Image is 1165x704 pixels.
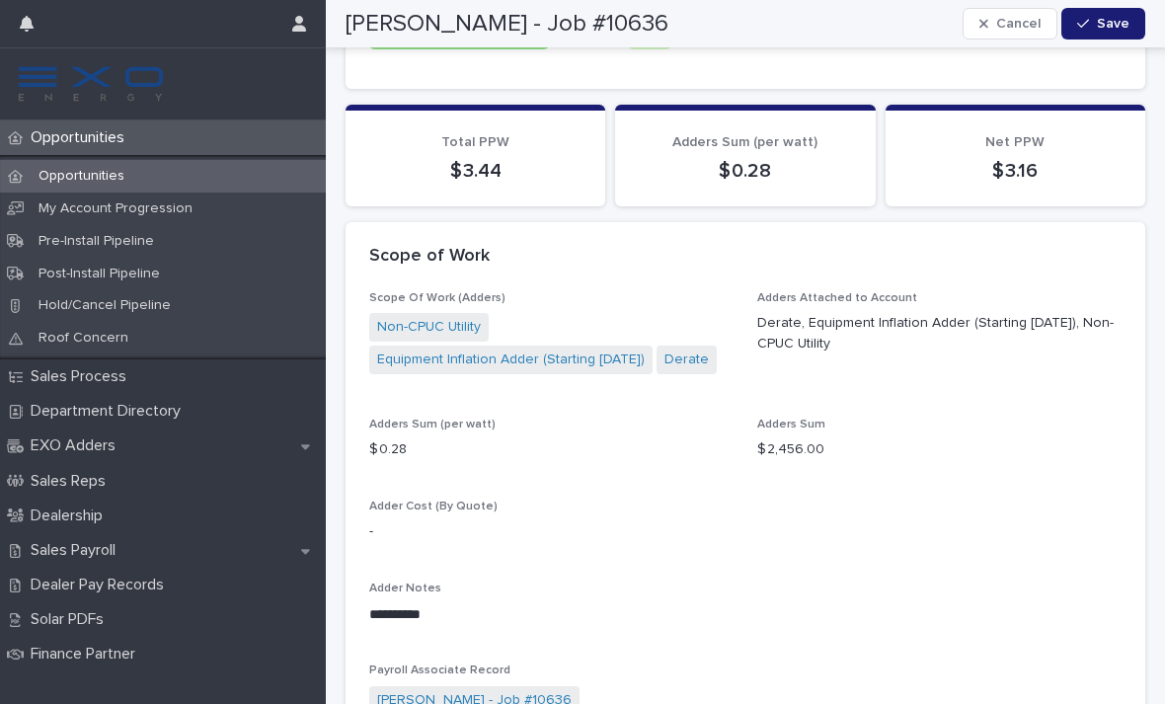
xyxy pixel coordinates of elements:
p: Post-Install Pipeline [23,266,176,282]
a: Equipment Inflation Adder (Starting [DATE]) [377,350,645,370]
p: Dealership [23,507,118,525]
p: $ 2,456.00 [757,439,1122,460]
span: Adders Sum (per watt) [369,419,496,430]
span: Save [1097,17,1129,31]
p: Department Directory [23,402,196,421]
span: Scope Of Work (Adders) [369,292,505,304]
span: Adder Cost (By Quote) [369,501,498,512]
p: EXO Adders [23,436,131,455]
h2: Scope of Work [369,246,490,268]
a: Derate [664,350,709,370]
p: Pre-Install Pipeline [23,233,170,250]
p: $ 0.28 [369,439,734,460]
button: Cancel [963,8,1057,39]
h2: [PERSON_NAME] - Job #10636 [346,10,668,39]
span: Adder Notes [369,583,441,594]
p: My Account Progression [23,200,208,217]
p: Finance Partner [23,645,151,664]
p: Opportunities [23,168,140,185]
p: Sales Process [23,367,142,386]
p: Sales Reps [23,472,121,491]
img: FKS5r6ZBThi8E5hshIGi [16,64,166,104]
span: Adders Attached to Account [757,292,917,304]
span: Adders Sum [757,419,825,430]
button: Save [1061,8,1145,39]
span: Net PPW [985,135,1045,149]
p: Hold/Cancel Pipeline [23,297,187,314]
p: Dealer Pay Records [23,576,180,594]
span: Cancel [996,17,1041,31]
p: Sales Payroll [23,541,131,560]
span: Total PPW [441,135,509,149]
span: Payroll Associate Record [369,665,510,676]
p: $ 0.28 [639,159,851,183]
span: Adders Sum (per watt) [672,135,817,149]
p: Solar PDFs [23,610,119,629]
p: Roof Concern [23,330,144,347]
p: - [369,521,734,542]
a: Non-CPUC Utility [377,317,481,338]
p: Opportunities [23,128,140,147]
p: Derate, Equipment Inflation Adder (Starting [DATE]), Non-CPUC Utility [757,313,1122,354]
p: $ 3.44 [369,159,582,183]
p: $ 3.16 [909,159,1122,183]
